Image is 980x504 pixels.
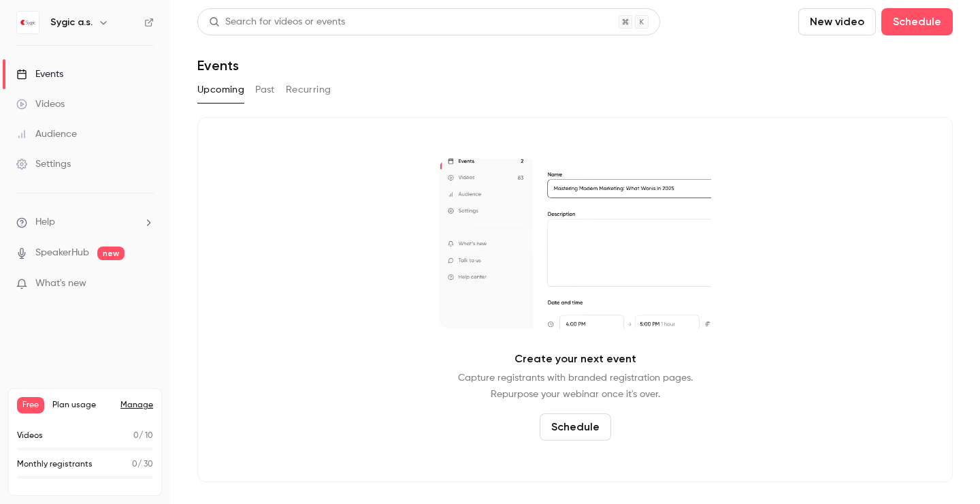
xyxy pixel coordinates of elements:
[35,215,55,230] span: Help
[540,413,611,441] button: Schedule
[137,278,154,290] iframe: Noticeable Trigger
[97,247,125,260] span: new
[16,127,77,141] div: Audience
[881,8,953,35] button: Schedule
[132,460,137,469] span: 0
[798,8,876,35] button: New video
[514,351,636,367] p: Create your next event
[16,67,63,81] div: Events
[197,57,239,74] h1: Events
[458,370,693,403] p: Capture registrants with branded registration pages. Repurpose your webinar once it's over.
[35,246,89,260] a: SpeakerHub
[286,79,331,101] button: Recurring
[50,16,93,29] h6: Sygic a.s.
[132,458,153,471] p: / 30
[16,215,154,230] li: help-dropdown-opener
[209,15,345,29] div: Search for videos or events
[133,430,153,442] p: / 10
[17,458,93,471] p: Monthly registrants
[35,277,86,291] span: What's new
[17,12,39,33] img: Sygic a.s.
[255,79,275,101] button: Past
[120,400,153,411] a: Manage
[197,79,244,101] button: Upcoming
[16,157,71,171] div: Settings
[17,430,43,442] p: Videos
[16,97,65,111] div: Videos
[17,397,44,413] span: Free
[133,432,139,440] span: 0
[52,400,112,411] span: Plan usage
